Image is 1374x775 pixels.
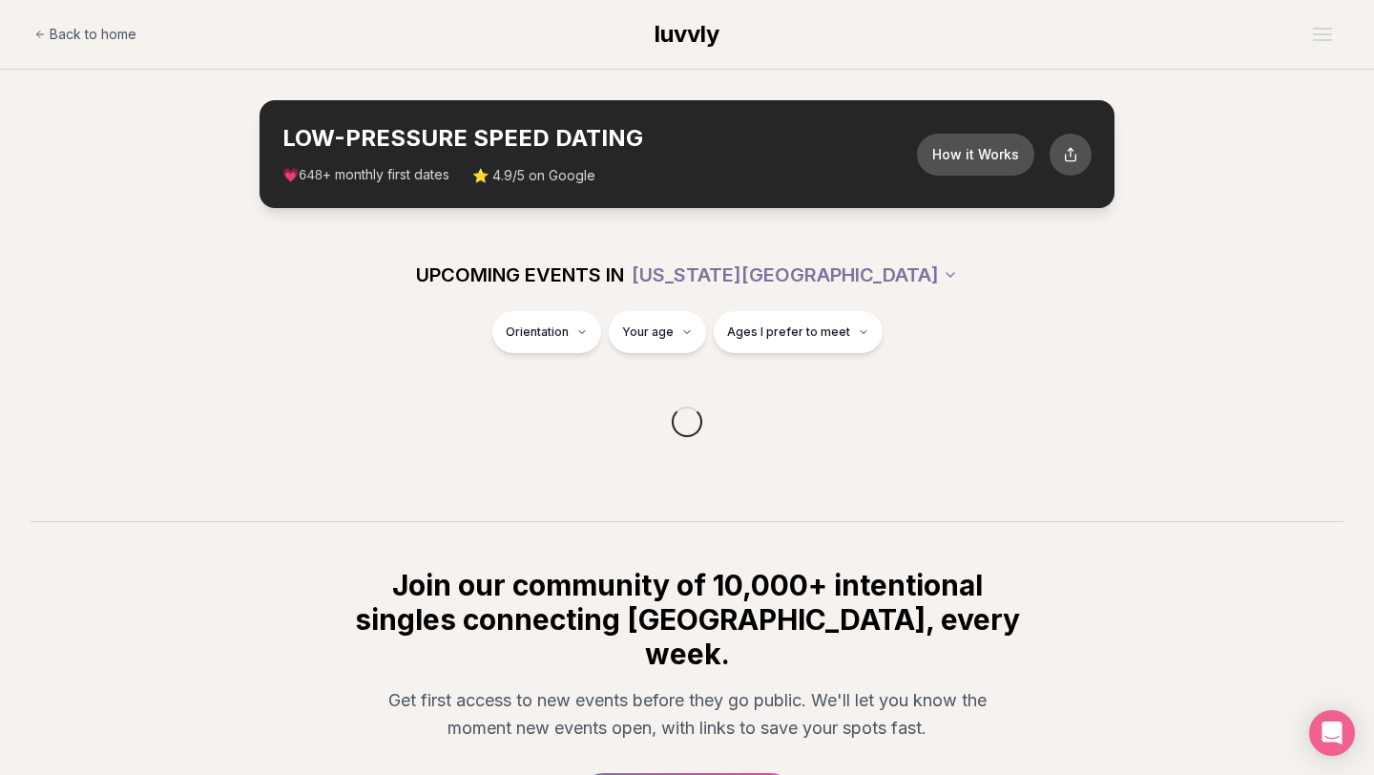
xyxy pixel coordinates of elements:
span: luvvly [655,20,719,48]
span: ⭐ 4.9/5 on Google [472,166,595,185]
button: Open menu [1305,20,1340,49]
button: [US_STATE][GEOGRAPHIC_DATA] [632,254,958,296]
button: Your age [609,311,706,353]
span: Back to home [50,25,136,44]
a: Back to home [34,15,136,53]
a: luvvly [655,19,719,50]
h2: LOW-PRESSURE SPEED DATING [282,123,917,154]
span: 💗 + monthly first dates [282,165,449,185]
h2: Join our community of 10,000+ intentional singles connecting [GEOGRAPHIC_DATA], every week. [351,568,1023,671]
p: Get first access to new events before they go public. We'll let you know the moment new events op... [366,686,1008,743]
button: Ages I prefer to meet [714,311,883,353]
span: Ages I prefer to meet [727,325,850,340]
span: UPCOMING EVENTS IN [416,262,624,288]
div: Open Intercom Messenger [1309,710,1355,756]
span: Orientation [506,325,569,340]
button: Orientation [492,311,601,353]
button: How it Works [917,134,1034,176]
span: Your age [622,325,674,340]
span: 648 [299,168,323,183]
